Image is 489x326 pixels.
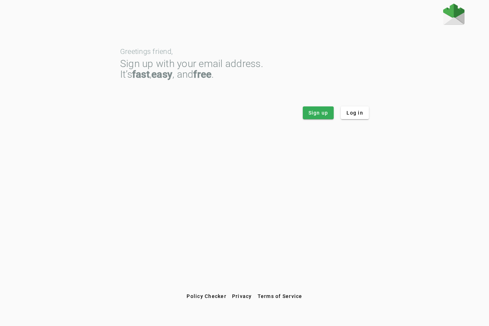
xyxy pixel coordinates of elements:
button: Privacy [229,290,255,303]
div: Sign up with your email address. It’s , , and . [120,59,369,80]
div: Greetings friend, [120,48,369,55]
button: Log in [341,106,369,119]
span: Terms of Service [258,293,302,299]
button: Terms of Service [255,290,305,303]
span: Privacy [232,293,252,299]
span: Sign up [308,109,328,116]
strong: fast [132,68,150,80]
span: Log in [346,109,363,116]
strong: free [193,68,211,80]
button: Sign up [303,106,334,119]
button: Policy Checker [184,290,229,303]
strong: easy [151,68,172,80]
img: Fraudmarc Logo [443,4,464,25]
span: Policy Checker [187,293,226,299]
